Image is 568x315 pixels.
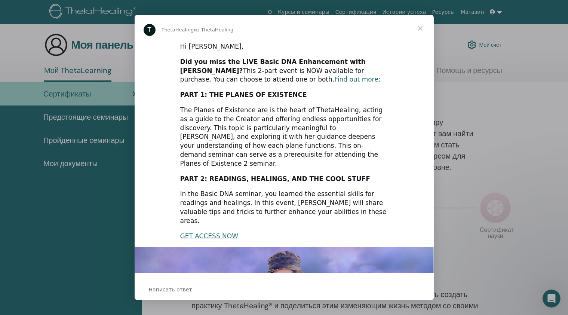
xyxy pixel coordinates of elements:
[144,24,156,36] div: Profile image for ThetaHealing
[194,27,233,33] span: из ThetaHealing
[180,91,307,98] b: PART 1: THE PLANES OF EXISTENCE
[180,42,388,51] div: Hi [PERSON_NAME],
[135,279,434,300] div: Открыть разговор и ответить
[334,76,380,83] a: Find out more:
[180,58,366,74] b: Did you miss the LIVE Basic DNA Enhancement with [PERSON_NAME]?
[149,285,192,294] span: Написать ответ
[180,58,388,84] div: This 2-part event is NOW available for purchase. You can choose to attend one or both.
[162,27,194,33] span: ThetaHealing
[407,15,434,42] span: Закрыть
[180,175,370,183] b: PART 2: READINGS, HEALINGS, AND THE COOL STUFF
[180,190,388,225] div: In the Basic DNA seminar, you learned the essential skills for readings and healings. In this eve...
[180,106,388,168] div: The Planes of Existence are is the heart of ThetaHealing, acting as a guide to the Creator and of...
[180,232,238,240] a: GET ACCESS NOW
